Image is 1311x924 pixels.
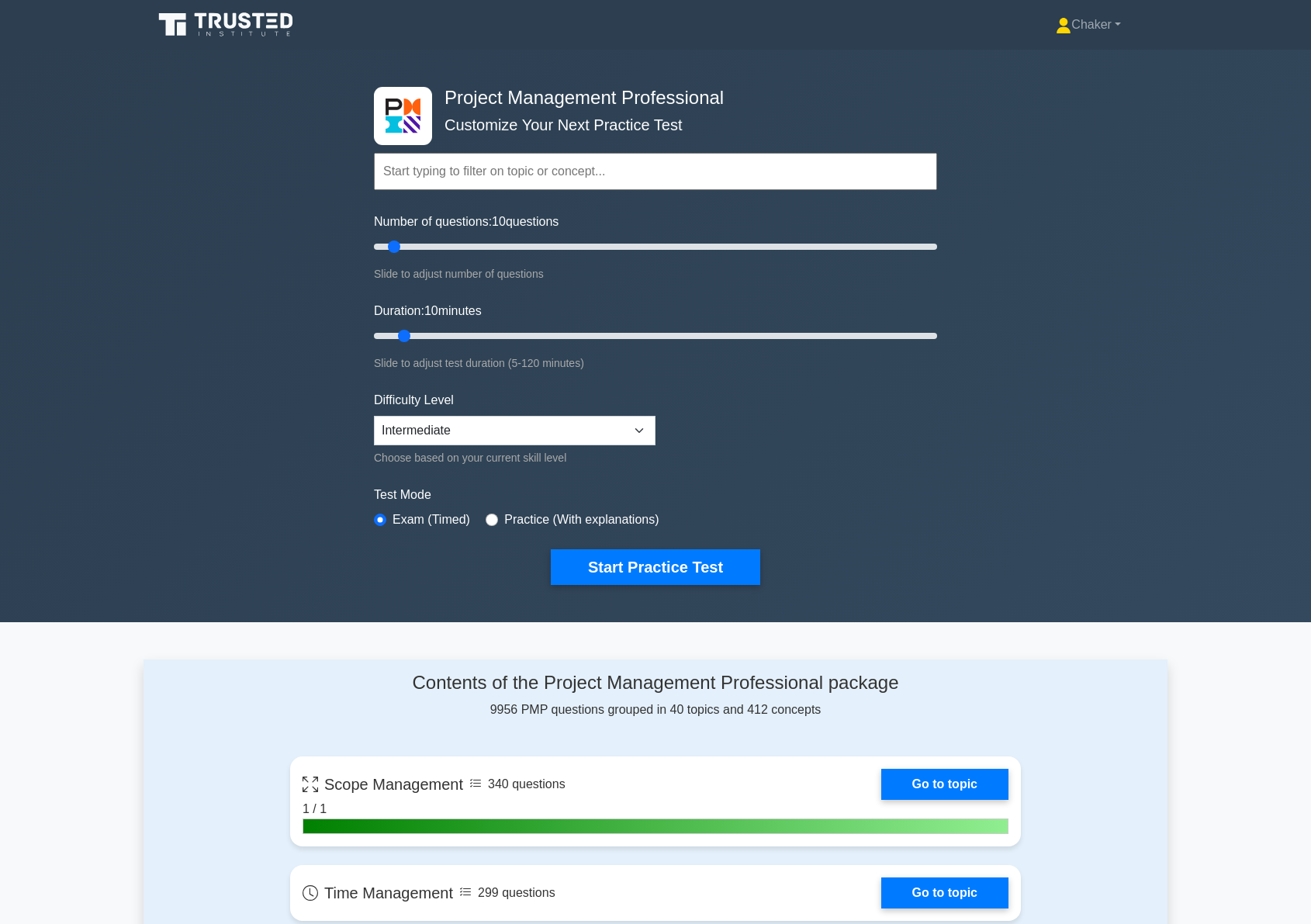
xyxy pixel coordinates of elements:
[492,215,506,228] span: 10
[504,510,659,529] label: Practice (With explanations)
[881,877,1008,908] a: Go to topic
[374,265,937,283] div: Slide to adjust number of questions
[374,486,937,504] label: Test Mode
[374,448,655,467] div: Choose based on your current skill level
[374,391,454,410] label: Difficulty Level
[424,304,438,317] span: 10
[551,549,760,585] button: Start Practice Test
[1019,9,1158,40] a: Chaker
[438,87,861,109] h4: Project Management Professional
[374,213,559,231] label: Number of questions: questions
[881,769,1008,800] a: Go to topic
[290,672,1021,719] div: 9956 PMP questions grouped in 40 topics and 412 concepts
[290,672,1021,694] h4: Contents of the Project Management Professional package
[393,510,470,529] label: Exam (Timed)
[374,153,937,190] input: Start typing to filter on topic or concept...
[374,354,937,372] div: Slide to adjust test duration (5-120 minutes)
[374,302,482,320] label: Duration: minutes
